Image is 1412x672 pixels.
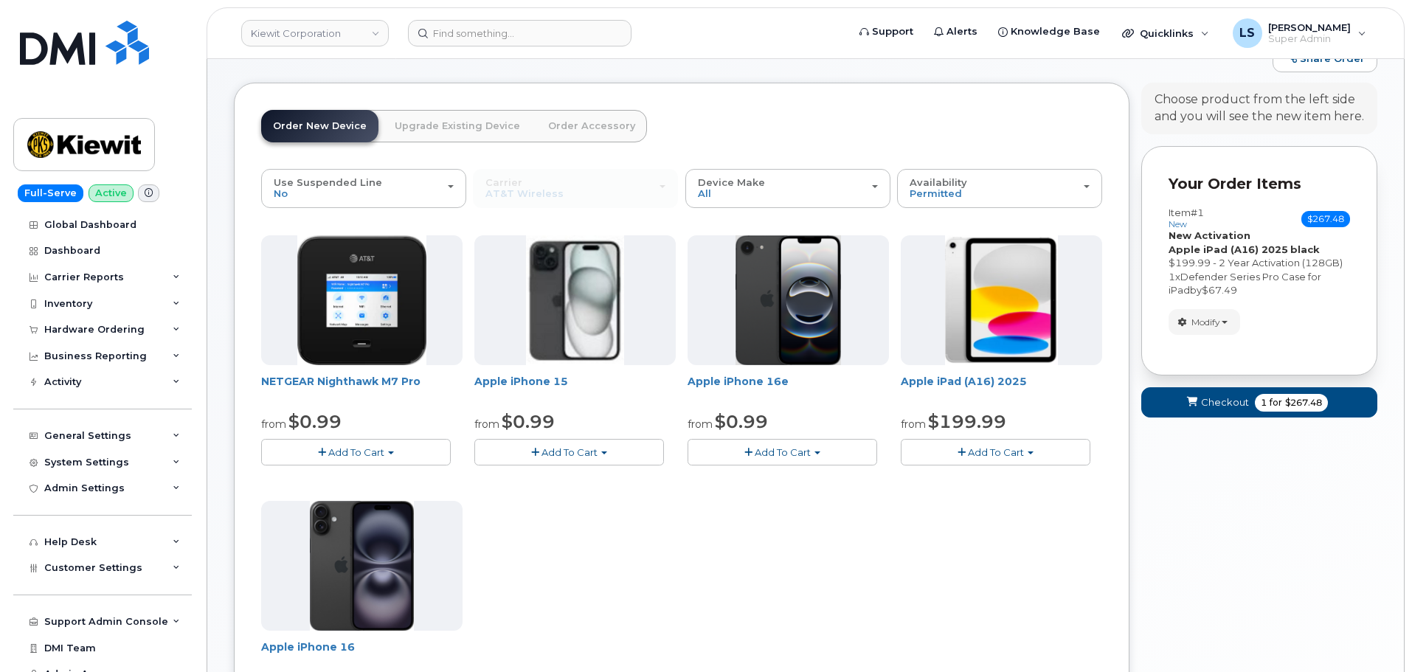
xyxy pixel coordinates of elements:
button: Use Suspended Line No [261,169,466,207]
span: [PERSON_NAME] [1268,21,1351,33]
span: Defender Series Pro Case for iPad [1169,271,1321,297]
span: $199.99 [928,411,1006,432]
a: Knowledge Base [988,17,1110,46]
p: Your Order Items [1169,173,1350,195]
span: $0.99 [502,411,555,432]
span: Alerts [946,24,977,39]
span: 1 [1261,396,1267,409]
input: Find something... [408,20,631,46]
div: Quicklinks [1112,18,1219,48]
span: Availability [910,176,967,188]
span: Knowledge Base [1011,24,1100,39]
span: $67.49 [1202,284,1237,296]
h3: Item [1169,207,1204,229]
span: $0.99 [715,411,768,432]
div: NETGEAR Nighthawk M7 Pro [261,374,463,403]
span: No [274,187,288,199]
h1: New Order [234,33,1265,59]
small: from [474,418,499,431]
span: Checkout [1201,395,1249,409]
a: Apple iPhone 16e [688,375,789,388]
div: $199.99 - 2 Year Activation (128GB) [1169,256,1350,270]
span: for [1267,396,1285,409]
span: Quicklinks [1140,27,1194,39]
span: Modify [1191,316,1220,329]
img: nighthawk_m7_pro.png [297,235,427,365]
span: Add To Cart [755,446,811,458]
span: Add To Cart [541,446,598,458]
img: iphone15.jpg [526,235,624,365]
span: Super Admin [1268,33,1351,45]
strong: black [1290,243,1320,255]
span: $267.48 [1285,396,1322,409]
a: Alerts [924,17,988,46]
a: Order New Device [261,110,378,142]
span: 1 [1169,271,1175,283]
div: Apple iPad (A16) 2025 [901,374,1102,403]
div: x by [1169,270,1350,297]
button: Add To Cart [474,439,664,465]
button: Checkout 1 for $267.48 [1141,387,1377,418]
small: from [901,418,926,431]
iframe: Messenger Launcher [1348,608,1401,661]
span: Add To Cart [328,446,384,458]
div: Luke Schroeder [1222,18,1377,48]
small: from [688,418,713,431]
span: LS [1239,24,1255,42]
span: Add To Cart [968,446,1024,458]
button: Device Make All [685,169,890,207]
a: Apple iPad (A16) 2025 [901,375,1027,388]
small: new [1169,219,1187,229]
div: Apple iPhone 16 [261,640,463,669]
a: Apple iPhone 16 [261,640,355,654]
strong: Apple iPad (A16) 2025 [1169,243,1288,255]
button: Add To Cart [901,439,1090,465]
img: iPad_A16.PNG [945,235,1057,365]
span: #1 [1191,207,1204,218]
small: from [261,418,286,431]
button: Add To Cart [261,439,451,465]
button: Modify [1169,309,1240,335]
a: Kiewit Corporation [241,20,389,46]
span: Use Suspended Line [274,176,382,188]
span: $0.99 [288,411,342,432]
a: Order Accessory [536,110,647,142]
div: Apple iPhone 15 [474,374,676,403]
strong: New Activation [1169,229,1250,241]
span: All [698,187,711,199]
a: Apple iPhone 15 [474,375,568,388]
a: NETGEAR Nighthawk M7 Pro [261,375,421,388]
button: Availability Permitted [897,169,1102,207]
div: Apple iPhone 16e [688,374,889,403]
span: Permitted [910,187,962,199]
div: Choose product from the left side and you will see the new item here. [1155,91,1364,125]
span: Device Make [698,176,765,188]
button: Add To Cart [688,439,877,465]
a: Support [849,17,924,46]
a: Upgrade Existing Device [383,110,532,142]
img: iphone_16_plus.png [310,501,414,631]
img: iphone16e.png [736,235,842,365]
span: Support [872,24,913,39]
span: $267.48 [1301,211,1350,227]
